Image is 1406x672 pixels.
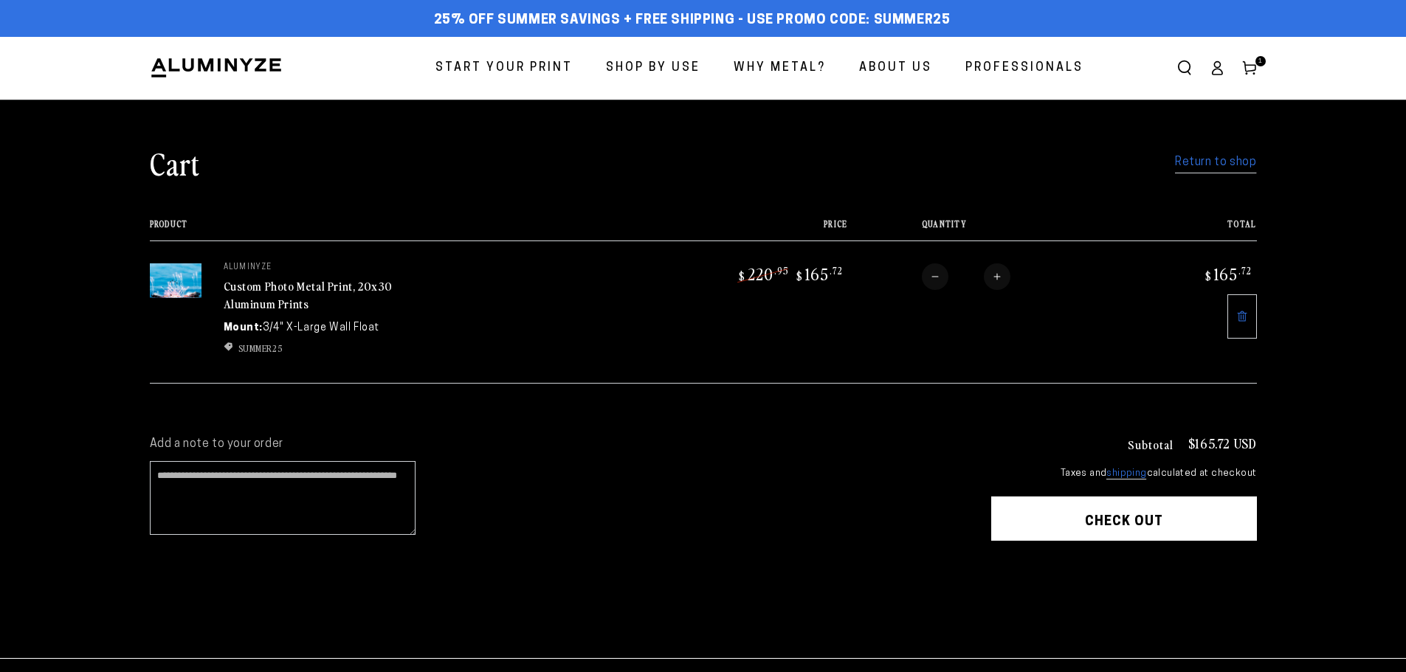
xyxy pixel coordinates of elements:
[434,13,951,29] span: 25% off Summer Savings + Free Shipping - Use Promo Code: SUMMER25
[991,569,1257,602] iframe: PayPal-paypal
[723,49,837,88] a: Why Metal?
[150,263,201,298] img: 20"x30" Rectangle White Glossy Aluminyzed Photo
[150,437,962,452] label: Add a note to your order
[224,263,445,272] p: aluminyze
[224,342,445,355] ul: Discount
[737,263,789,284] bdi: 220
[435,58,573,79] span: Start Your Print
[796,269,803,283] span: $
[263,320,379,336] dd: 3/4" X-Large Wall Float
[991,466,1257,481] small: Taxes and calculated at checkout
[739,269,745,283] span: $
[734,58,826,79] span: Why Metal?
[1168,52,1201,84] summary: Search our site
[606,58,700,79] span: Shop By Use
[794,263,843,284] bdi: 165
[1203,263,1252,284] bdi: 165
[1128,438,1174,450] h3: Subtotal
[224,342,445,355] li: SUMMER25
[948,263,984,290] input: Quantity for Custom Photo Metal Print, 20x30 Aluminum Prints
[859,58,932,79] span: About Us
[150,219,619,240] th: Product
[595,49,711,88] a: Shop By Use
[991,496,1257,541] button: Check out
[424,49,584,88] a: Start Your Print
[848,49,943,88] a: About Us
[1126,219,1257,240] th: Total
[774,264,789,277] sup: .95
[1227,294,1257,339] a: Remove 20"x30" Rectangle White Glossy Aluminyzed Photo
[618,219,847,240] th: Price
[848,219,1126,240] th: Quantity
[965,58,1083,79] span: Professionals
[1238,264,1252,277] sup: .72
[150,144,200,182] h1: Cart
[830,264,843,277] sup: .72
[1258,56,1263,66] span: 1
[150,57,283,79] img: Aluminyze
[1188,437,1257,450] p: $165.72 USD
[224,320,263,336] dt: Mount:
[224,277,393,313] a: Custom Photo Metal Print, 20x30 Aluminum Prints
[1106,468,1146,479] a: shipping
[1175,152,1256,173] a: Return to shop
[1205,269,1212,283] span: $
[954,49,1095,88] a: Professionals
